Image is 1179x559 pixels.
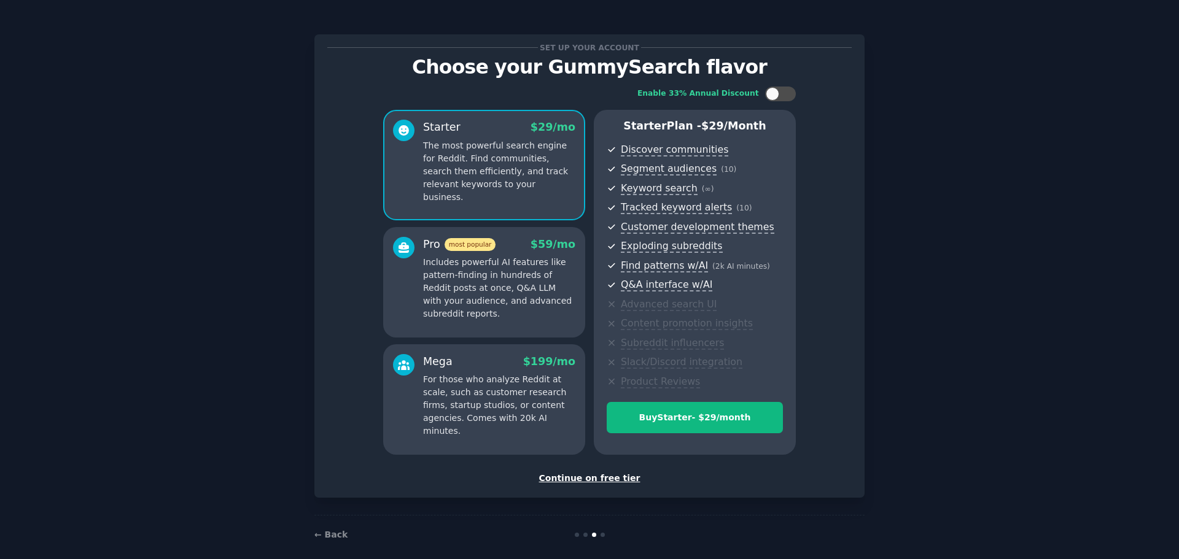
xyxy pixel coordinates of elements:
span: ( 10 ) [736,204,752,212]
span: $ 29 /month [701,120,766,132]
span: Subreddit influencers [621,337,724,350]
span: Set up your account [538,41,642,54]
p: Includes powerful AI features like pattern-finding in hundreds of Reddit posts at once, Q&A LLM w... [423,256,575,320]
span: Q&A interface w/AI [621,279,712,291]
div: Starter [423,120,461,135]
span: Product Reviews [621,376,700,388]
span: Segment audiences [621,163,717,175]
div: Pro [423,237,496,252]
span: Keyword search [621,182,698,195]
span: Tracked keyword alerts [621,201,732,214]
span: Customer development themes [621,221,774,234]
span: Advanced search UI [621,298,717,311]
p: Choose your GummySearch flavor [327,56,852,78]
a: ← Back [314,530,348,539]
span: Slack/Discord integration [621,356,742,369]
span: $ 199 /mo [523,355,575,368]
div: Buy Starter - $ 29 /month [607,411,782,424]
span: most popular [445,238,496,251]
span: $ 29 /mo [531,121,575,133]
div: Continue on free tier [327,472,852,485]
p: The most powerful search engine for Reddit. Find communities, search them efficiently, and track ... [423,139,575,204]
span: Content promotion insights [621,317,753,330]
span: $ 59 /mo [531,238,575,250]
p: For those who analyze Reddit at scale, such as customer research firms, startup studios, or conte... [423,373,575,438]
button: BuyStarter- $29/month [607,402,783,433]
div: Enable 33% Annual Discount [637,88,759,99]
span: Discover communities [621,144,728,156]
span: ( 2k AI minutes ) [712,262,770,271]
span: Exploding subreddits [621,240,722,253]
p: Starter Plan - [607,118,783,134]
span: Find patterns w/AI [621,260,708,272]
span: ( 10 ) [721,165,736,174]
span: ( ∞ ) [702,185,714,193]
div: Mega [423,354,453,369]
